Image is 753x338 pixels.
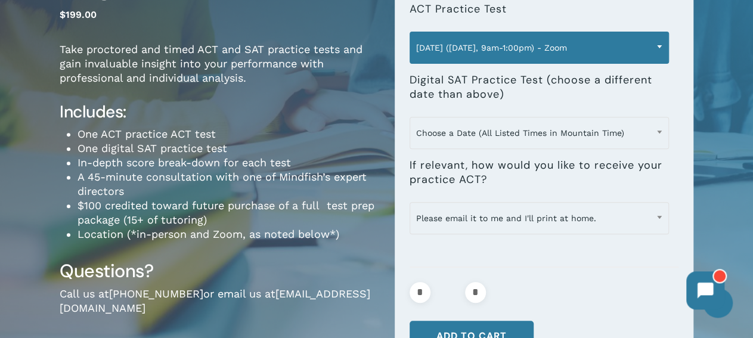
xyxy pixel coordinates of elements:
[410,159,669,187] label: If relevant, how would you like to receive your practice ACT?
[434,282,461,303] input: Product quantity
[60,9,97,20] bdi: 199.00
[410,202,669,234] span: Please email it to me and I'll print at home.
[78,141,377,156] li: One digital SAT practice test
[410,206,668,231] span: Please email it to me and I'll print at home.
[109,287,203,300] a: [PHONE_NUMBER]
[78,156,377,170] li: In-depth score break-down for each test
[674,259,736,321] iframe: Chatbot
[60,9,66,20] span: $
[60,101,377,123] h4: Includes:
[410,35,668,60] span: August 24 (Sunday, 9am-1:00pm) - Zoom
[410,73,669,101] label: Digital SAT Practice Test (choose a different date than above)
[78,127,377,141] li: One ACT practice ACT test
[60,42,377,101] p: Take proctored and timed ACT and SAT practice tests and gain invaluable insight into your perform...
[410,32,669,64] span: August 24 (Sunday, 9am-1:00pm) - Zoom
[410,117,669,149] span: Choose a Date (All Listed Times in Mountain Time)
[60,259,377,283] h3: Questions?
[410,120,668,145] span: Choose a Date (All Listed Times in Mountain Time)
[410,2,507,16] label: ACT Practice Test
[78,227,377,241] li: Location (*in-person and Zoom, as noted below*)
[60,287,377,331] p: Call us at or email us at
[78,170,377,199] li: A 45-minute consultation with one of Mindfish’s expert directors
[78,199,377,227] li: $100 credited toward future purchase of a full test prep package (15+ of tutoring)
